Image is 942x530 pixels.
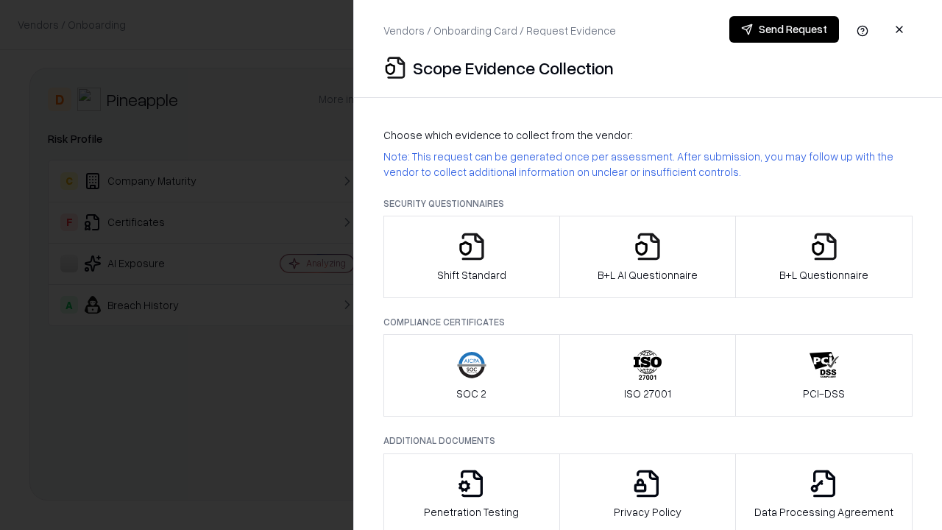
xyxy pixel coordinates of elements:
p: ISO 27001 [624,386,671,401]
p: Choose which evidence to collect from the vendor: [383,127,913,143]
button: PCI-DSS [735,334,913,417]
p: SOC 2 [456,386,486,401]
button: B+L Questionnaire [735,216,913,298]
button: Shift Standard [383,216,560,298]
button: ISO 27001 [559,334,737,417]
p: B+L AI Questionnaire [598,267,698,283]
p: Note: This request can be generated once per assessment. After submission, you may follow up with... [383,149,913,180]
p: Shift Standard [437,267,506,283]
p: Security Questionnaires [383,197,913,210]
p: Compliance Certificates [383,316,913,328]
p: PCI-DSS [803,386,845,401]
p: Privacy Policy [614,504,681,520]
p: Vendors / Onboarding Card / Request Evidence [383,23,616,38]
button: SOC 2 [383,334,560,417]
p: Scope Evidence Collection [413,56,614,79]
button: B+L AI Questionnaire [559,216,737,298]
p: Additional Documents [383,434,913,447]
p: B+L Questionnaire [779,267,868,283]
p: Data Processing Agreement [754,504,893,520]
button: Send Request [729,16,839,43]
p: Penetration Testing [424,504,519,520]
